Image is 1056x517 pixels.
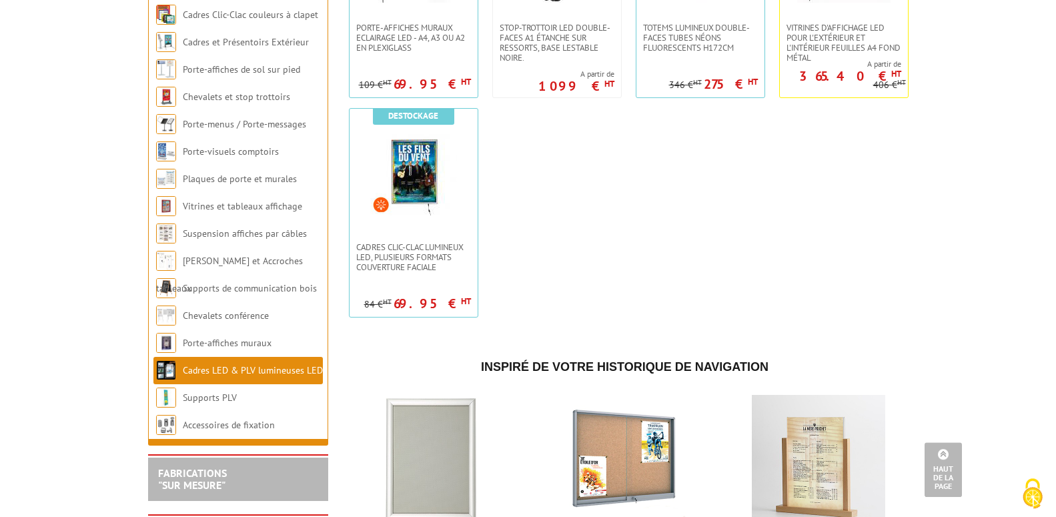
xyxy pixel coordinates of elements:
a: Accessoires de fixation [183,419,275,431]
p: 84 € [364,300,392,310]
a: Porte-visuels comptoirs [183,145,279,157]
img: Porte-visuels comptoirs [156,141,176,161]
a: Plaques de porte et murales [183,173,297,185]
sup: HT [748,76,758,87]
span: Porte-Affiches Muraux Eclairage LED - A4, A3 ou A2 en plexiglass [356,23,471,53]
p: 406 € [873,80,906,90]
sup: HT [891,68,901,79]
sup: HT [461,76,471,87]
span: Vitrines d'affichage LED pour l'extérieur et l'intérieur feuilles A4 fond métal [786,23,901,63]
span: Stop-Trottoir LED double-faces A1 étanche sur ressorts, base lestable noire. [500,23,614,63]
a: Porte-affiches de sol sur pied [183,63,300,75]
img: Vitrines et tableaux affichage [156,196,176,216]
img: Porte-menus / Porte-messages [156,114,176,134]
a: Vitrines et tableaux affichage [183,200,302,212]
a: Porte-menus / Porte-messages [183,118,306,130]
a: Cadres Clic-Clac couleurs à clapet [183,9,318,21]
a: FABRICATIONS"Sur Mesure" [158,466,227,492]
img: Porte-affiches muraux [156,333,176,353]
a: Cadres LED & PLV lumineuses LED [183,364,323,376]
a: Porte-affiches muraux [183,337,272,349]
p: 275 € [704,80,758,88]
a: Suspension affiches par câbles [183,227,307,239]
img: Cadres Clic-Clac lumineux LED, plusieurs formats couverture faciale [370,129,457,215]
span: A partir de [780,59,901,69]
a: Cadres Clic-Clac lumineux LED, plusieurs formats couverture faciale [350,242,478,272]
img: Porte-affiches de sol sur pied [156,59,176,79]
p: 69.95 € [394,300,471,308]
sup: HT [693,77,702,87]
sup: HT [383,297,392,306]
img: Supports PLV [156,388,176,408]
img: Cimaises et Accroches tableaux [156,251,176,271]
span: Totems lumineux double-faces tubes néons fluorescents H172cm [643,23,758,53]
sup: HT [604,78,614,89]
a: [PERSON_NAME] et Accroches tableaux [156,255,303,294]
a: Chevalets conférence [183,310,269,322]
button: Cookies (fenêtre modale) [1009,472,1056,517]
a: Vitrines d'affichage LED pour l'extérieur et l'intérieur feuilles A4 fond métal [780,23,908,63]
a: Haut de la page [925,442,962,497]
a: Cadres et Présentoirs Extérieur [183,36,309,48]
a: Chevalets et stop trottoirs [183,91,290,103]
a: Supports PLV [183,392,237,404]
span: A partir de [538,69,614,79]
p: 346 € [669,80,702,90]
p: 365.40 € [799,72,901,80]
span: Cadres Clic-Clac lumineux LED, plusieurs formats couverture faciale [356,242,471,272]
p: 69.95 € [394,80,471,88]
img: Cadres LED & PLV lumineuses LED [156,360,176,380]
img: Cadres et Présentoirs Extérieur [156,32,176,52]
a: Supports de communication bois [183,282,317,294]
a: Totems lumineux double-faces tubes néons fluorescents H172cm [636,23,764,53]
img: Accessoires de fixation [156,415,176,435]
p: 1099 € [538,82,614,90]
sup: HT [461,296,471,307]
a: Stop-Trottoir LED double-faces A1 étanche sur ressorts, base lestable noire. [493,23,621,63]
img: Cookies (fenêtre modale) [1016,477,1049,510]
img: Suspension affiches par câbles [156,223,176,243]
sup: HT [383,77,392,87]
img: Chevalets et stop trottoirs [156,87,176,107]
b: Destockage [388,110,438,121]
span: Inspiré de votre historique de navigation [481,360,768,374]
img: Cadres Clic-Clac couleurs à clapet [156,5,176,25]
a: Porte-Affiches Muraux Eclairage LED - A4, A3 ou A2 en plexiglass [350,23,478,53]
p: 109 € [359,80,392,90]
img: Chevalets conférence [156,306,176,326]
img: Plaques de porte et murales [156,169,176,189]
sup: HT [897,77,906,87]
